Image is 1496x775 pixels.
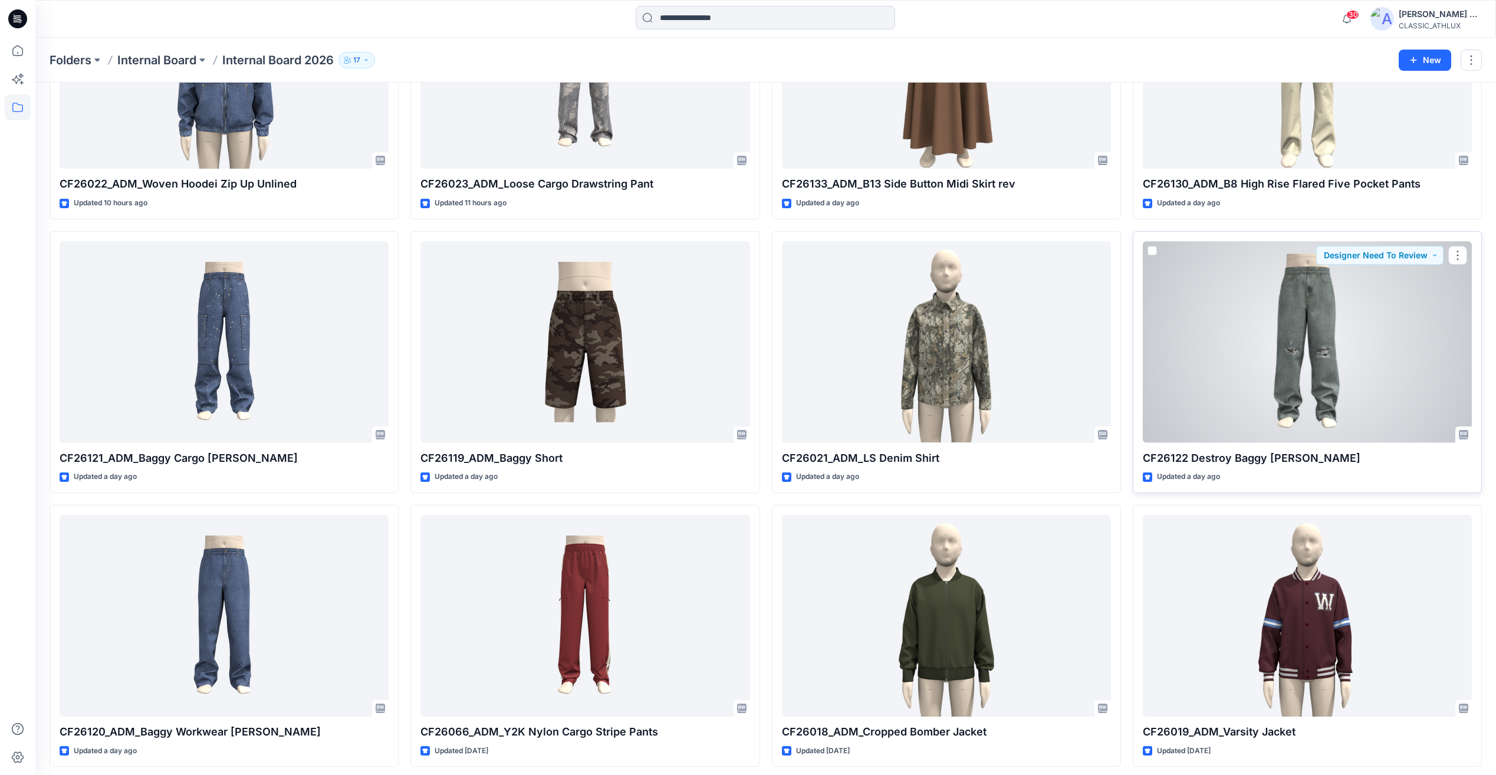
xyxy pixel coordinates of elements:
div: [PERSON_NAME] Cfai [1399,7,1481,21]
a: CF26018_ADM_Cropped Bomber Jacket [782,515,1111,716]
button: New [1399,50,1451,71]
span: 30 [1346,10,1359,19]
a: CF26121_ADM_Baggy Cargo Jean [60,241,389,442]
p: CF26133_ADM_B13 Side Button Midi Skirt rev [782,176,1111,192]
img: avatar [1370,7,1394,31]
p: Updated a day ago [1157,471,1220,483]
p: CF26066_ADM_Y2K Nylon Cargo Stripe Pants [420,724,749,740]
p: Updated [DATE] [1157,745,1211,757]
p: Updated [DATE] [435,745,488,757]
p: Internal Board 2026 [222,52,334,68]
p: Updated a day ago [74,471,137,483]
a: CF26066_ADM_Y2K Nylon Cargo Stripe Pants [420,515,749,716]
p: CF26120_ADM_Baggy Workwear [PERSON_NAME] [60,724,389,740]
button: 17 [338,52,375,68]
a: Folders [50,52,91,68]
p: CF26021_ADM_LS Denim Shirt [782,450,1111,467]
a: CF26119_ADM_Baggy Short [420,241,749,442]
p: CF26119_ADM_Baggy Short [420,450,749,467]
p: CF26018_ADM_Cropped Bomber Jacket [782,724,1111,740]
div: CLASSIC_ATHLUX [1399,21,1481,30]
a: Internal Board [117,52,196,68]
p: Updated a day ago [1157,197,1220,209]
a: CF26019_ADM_Varsity Jacket [1143,515,1472,716]
a: CF26122 Destroy Baggy Jean [1143,241,1472,442]
p: Updated 10 hours ago [74,197,147,209]
p: Updated a day ago [796,197,859,209]
p: Updated [DATE] [796,745,850,757]
p: Updated a day ago [435,471,498,483]
p: CF26130_ADM_B8 High Rise Flared Five Pocket Pants [1143,176,1472,192]
p: CF26022_ADM_Woven Hoodei Zip Up Unlined [60,176,389,192]
p: Updated 11 hours ago [435,197,507,209]
a: CF26021_ADM_LS Denim Shirt [782,241,1111,442]
p: CF26023_ADM_Loose Cargo Drawstring Pant [420,176,749,192]
p: Updated a day ago [796,471,859,483]
p: CF26019_ADM_Varsity Jacket [1143,724,1472,740]
p: CF26122 Destroy Baggy [PERSON_NAME] [1143,450,1472,467]
p: CF26121_ADM_Baggy Cargo [PERSON_NAME] [60,450,389,467]
p: 17 [353,54,360,67]
a: CF26120_ADM_Baggy Workwear Jean [60,515,389,716]
p: Updated a day ago [74,745,137,757]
